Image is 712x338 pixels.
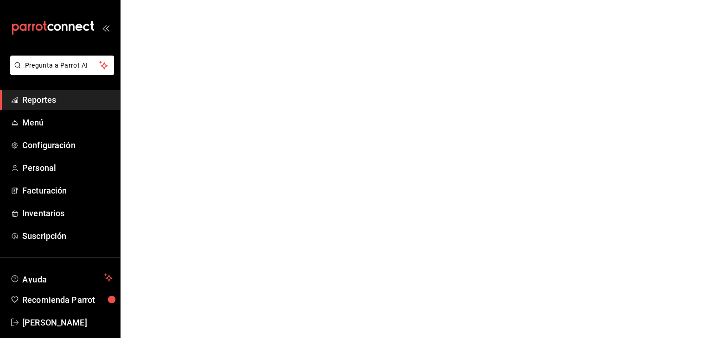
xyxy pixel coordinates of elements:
[22,230,113,242] span: Suscripción
[22,162,113,174] span: Personal
[22,184,113,197] span: Facturación
[6,67,114,77] a: Pregunta a Parrot AI
[22,94,113,106] span: Reportes
[102,24,109,31] button: open_drawer_menu
[22,272,101,283] span: Ayuda
[22,207,113,219] span: Inventarios
[22,139,113,151] span: Configuración
[22,316,113,329] span: [PERSON_NAME]
[22,294,113,306] span: Recomienda Parrot
[22,116,113,129] span: Menú
[10,56,114,75] button: Pregunta a Parrot AI
[25,61,100,70] span: Pregunta a Parrot AI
